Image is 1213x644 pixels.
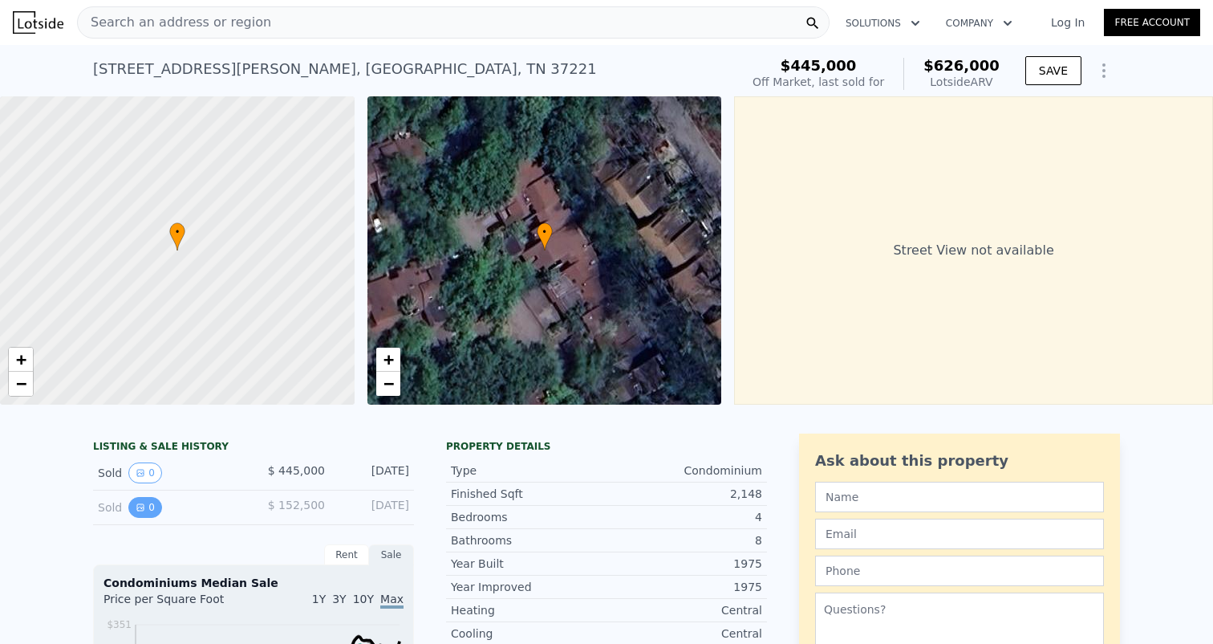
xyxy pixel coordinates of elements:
input: Name [815,482,1104,512]
div: Lotside ARV [923,74,1000,90]
div: [STREET_ADDRESS][PERSON_NAME] , [GEOGRAPHIC_DATA] , TN 37221 [93,58,597,80]
a: Zoom out [9,372,33,396]
span: − [16,373,26,393]
div: 1975 [606,579,762,595]
div: 4 [606,509,762,525]
span: + [383,349,393,369]
div: Sold [98,497,241,518]
div: • [169,222,185,251]
span: 3Y [332,593,346,605]
span: $ 445,000 [268,464,325,477]
div: Condominiums Median Sale [103,575,404,591]
span: Search an address or region [78,13,271,32]
div: 8 [606,532,762,548]
div: Condominium [606,463,762,479]
a: Zoom in [376,348,400,372]
div: Off Market, last sold for [753,74,884,90]
div: Finished Sqft [451,486,606,502]
span: • [169,225,185,239]
span: 1Y [312,593,326,605]
input: Email [815,519,1104,549]
div: Rent [324,544,369,565]
img: Lotside [13,11,63,34]
div: Bathrooms [451,532,606,548]
span: $626,000 [923,57,1000,74]
div: Central [606,602,762,618]
button: View historical data [128,497,162,518]
div: Central [606,626,762,642]
button: View historical data [128,463,162,483]
span: $ 152,500 [268,499,325,512]
span: − [383,373,393,393]
div: LISTING & SALE HISTORY [93,440,414,456]
span: $445,000 [781,57,857,74]
div: Price per Square Foot [103,591,254,617]
div: Street View not available [734,96,1213,405]
span: 10Y [353,593,374,605]
a: Zoom in [9,348,33,372]
span: Max [380,593,404,609]
div: Type [451,463,606,479]
div: 2,148 [606,486,762,502]
button: SAVE [1025,56,1081,85]
a: Free Account [1104,9,1200,36]
span: • [537,225,553,239]
button: Show Options [1088,55,1120,87]
input: Phone [815,556,1104,586]
a: Zoom out [376,372,400,396]
div: Sold [98,463,241,483]
button: Solutions [833,9,933,38]
div: Cooling [451,626,606,642]
div: Property details [446,440,767,453]
div: Heating [451,602,606,618]
div: Ask about this property [815,450,1104,472]
tspan: $351 [107,619,132,630]
div: 1975 [606,556,762,572]
div: [DATE] [338,463,409,483]
button: Company [933,9,1025,38]
div: Sale [369,544,414,565]
div: Year Improved [451,579,606,595]
span: + [16,349,26,369]
a: Log In [1032,14,1104,31]
div: [DATE] [338,497,409,518]
div: Year Built [451,556,606,572]
div: Bedrooms [451,509,606,525]
div: • [537,222,553,251]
